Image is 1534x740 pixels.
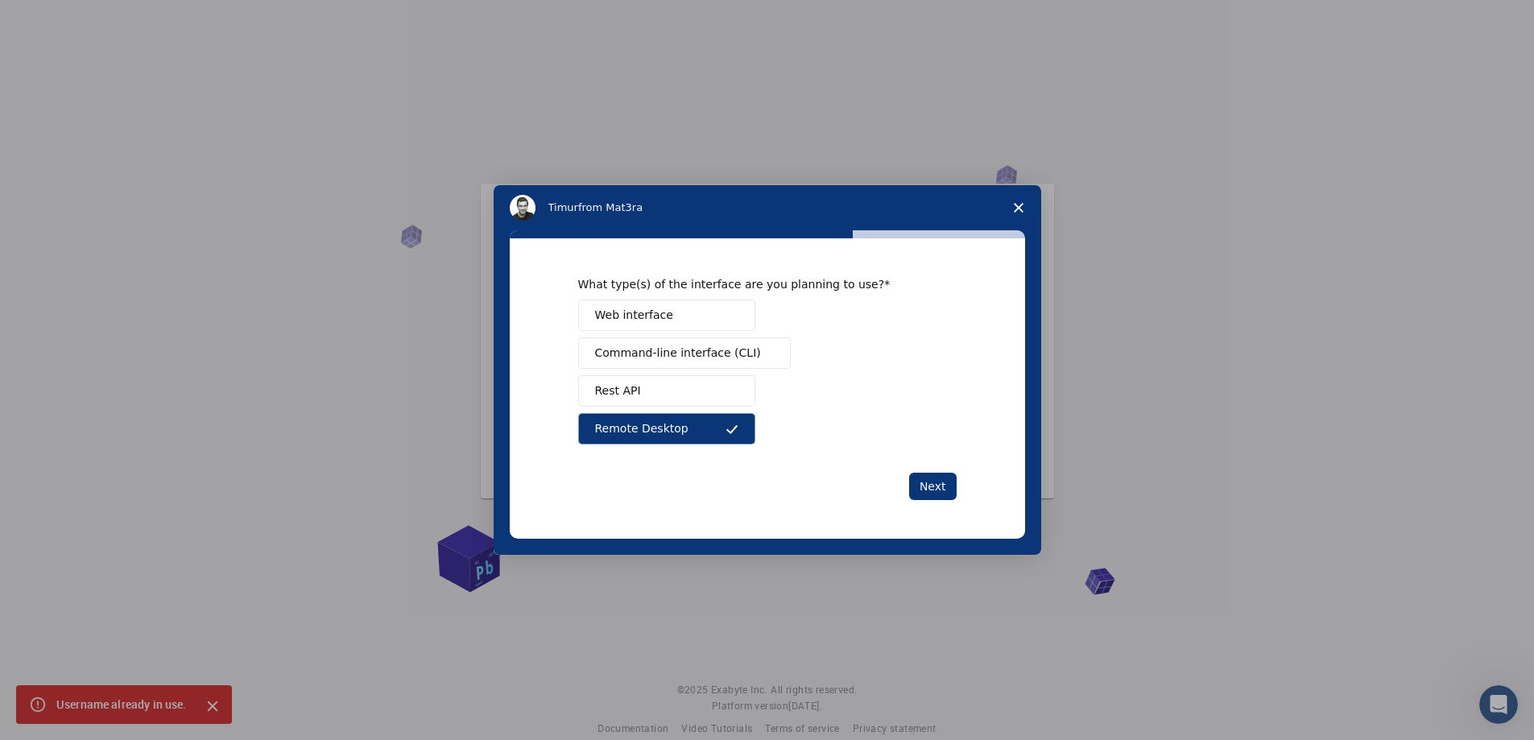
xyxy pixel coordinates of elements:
[578,375,755,407] button: Rest API
[548,201,578,213] span: Timur
[578,337,791,369] button: Command-line interface (CLI)
[595,345,761,362] span: Command-line interface (CLI)
[578,300,755,331] button: Web interface
[578,201,643,213] span: from Mat3ra
[595,382,641,399] span: Rest API
[595,420,688,437] span: Remote Desktop
[578,277,932,291] div: What type(s) of the interface are you planning to use?
[32,11,89,26] span: Soporte
[578,413,755,444] button: Remote Desktop
[510,195,535,221] img: Profile image for Timur
[595,307,673,324] span: Web interface
[996,185,1041,230] span: Close survey
[909,473,957,500] button: Next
